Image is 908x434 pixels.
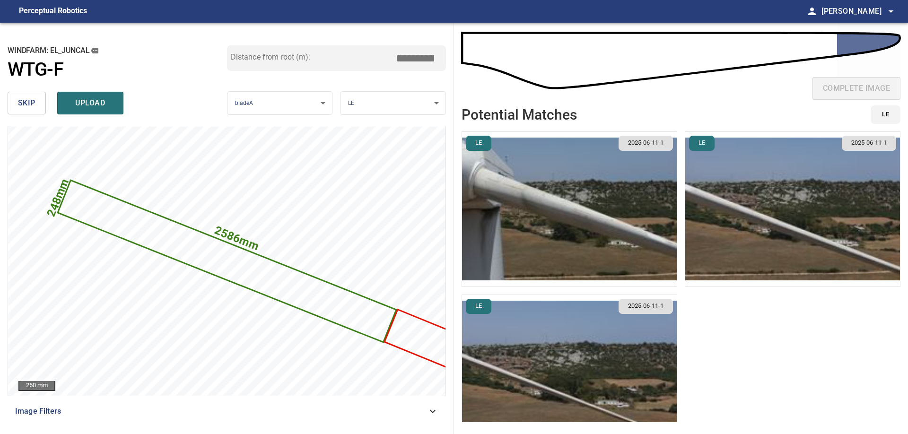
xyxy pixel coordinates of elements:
button: [PERSON_NAME] [818,2,897,21]
span: [PERSON_NAME] [821,5,897,18]
span: person [806,6,818,17]
button: LE [689,136,715,151]
span: LE [348,100,354,106]
span: 2025-06-11-1 [846,139,892,148]
button: LE [871,105,900,124]
span: 2025-06-11-1 [622,139,669,148]
div: bladeA [227,91,332,115]
div: id [865,105,900,124]
h1: WTG-F [8,59,63,81]
button: upload [57,92,123,114]
h2: windfarm: El_Juncal [8,45,227,56]
h2: Potential Matches [462,107,577,122]
a: WTG-F [8,59,227,81]
span: LE [882,109,889,120]
text: 248mm [44,177,71,218]
span: Image Filters [15,406,427,417]
text: 2586mm [212,224,260,253]
img: El_Juncal/WTG-F/2025-06-11-1/2025-06-11-1/inspectionData/image3wp5.jpg [685,132,900,286]
span: skip [18,96,35,110]
label: Distance from root (m): [231,53,310,61]
button: skip [8,92,46,114]
span: upload [68,96,113,110]
span: LE [470,302,488,311]
span: bladeA [235,100,253,106]
span: LE [693,139,711,148]
div: LE [340,91,445,115]
button: LE [466,299,491,314]
button: LE [466,136,491,151]
figcaption: Perceptual Robotics [19,4,87,19]
button: copy message details [89,45,100,56]
img: El_Juncal/WTG-F/2025-06-11-1/2025-06-11-1/inspectionData/image1wp3.jpg [462,132,677,286]
span: arrow_drop_down [885,6,897,17]
span: LE [470,139,488,148]
div: Image Filters [8,400,446,423]
span: 2025-06-11-1 [622,302,669,311]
